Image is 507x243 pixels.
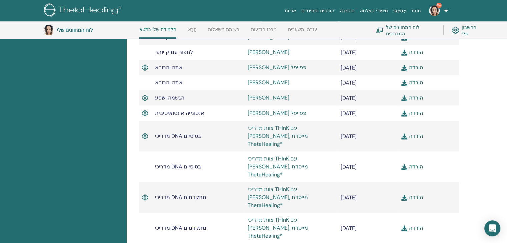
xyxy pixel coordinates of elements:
[248,64,306,71] a: [PERSON_NAME] פפייפל
[401,133,407,139] img: download.svg
[409,94,423,101] font: הורדה
[409,79,423,86] font: הורדה
[401,94,423,101] a: הורדה
[155,79,183,86] font: אתה והבורא
[437,3,441,7] font: 9+
[409,64,423,71] font: הורדה
[288,26,317,32] font: עזרה ומשאבים
[251,27,277,37] a: מרכז הודעות
[401,110,423,117] a: הורדה
[188,27,197,37] a: הַבָּא
[393,8,406,13] font: אֶמְצָעִי
[341,79,357,86] font: [DATE]
[155,49,193,56] font: לחפור עמוק יותר
[248,155,308,178] a: צוות מדריכי THInK עם [PERSON_NAME], מייסדת ThetaHealing®
[409,132,423,139] font: הורדה
[341,95,357,102] font: [DATE]
[401,163,423,170] a: הורדה
[409,110,423,117] font: הורדה
[188,26,197,32] font: הַבָּא
[248,186,308,209] a: צוות מדריכי THInK עם [PERSON_NAME], מייסדת ThetaHealing®
[360,8,388,13] font: סיפורי הצלחה
[301,8,334,13] font: קורסים וסמינרים
[139,27,176,39] a: הלמידה שלי בתטא
[386,24,420,36] font: לוח המחוונים של המדריכים
[409,49,423,56] font: הורדה
[401,95,407,101] img: download.svg
[401,224,423,231] a: הורדה
[142,63,148,72] img: תעודה פעילה
[248,34,289,41] a: [PERSON_NAME]
[401,164,407,170] img: download.svg
[409,34,423,41] font: הורדה
[44,3,124,18] img: logo.png
[429,5,440,16] img: default.jpg
[401,194,423,201] a: הורדה
[341,194,357,201] font: [DATE]
[484,220,500,236] div: פתח את מסנג'ר האינטרקום
[409,224,423,231] font: הורדה
[401,80,407,86] img: download.svg
[376,23,435,37] a: לוח המחוונים של המדריכים
[401,50,407,56] img: download.svg
[285,8,296,13] font: אוֹדוֹת
[341,34,357,41] font: [DATE]
[155,34,193,41] font: לחפור עמוק יותר
[248,79,289,86] a: [PERSON_NAME]
[409,194,423,201] font: הורדה
[43,25,54,35] img: default.jpg
[341,64,357,71] font: [DATE]
[155,194,206,201] font: מדריכי DNA מתקדמים
[409,5,424,17] a: חנות
[57,27,93,34] font: לוח המחוונים שלי
[401,225,407,231] img: download.svg
[248,110,306,117] a: [PERSON_NAME] פפייפל
[299,5,337,17] a: קורסים וסמינרים
[248,216,308,239] a: צוות מדריכי THInK עם [PERSON_NAME], מייסדת ThetaHealing®
[248,94,289,101] a: [PERSON_NAME]
[208,27,239,37] a: רשימת משאלות
[282,5,299,17] a: אוֹדוֹת
[341,49,357,56] font: [DATE]
[341,163,357,170] font: [DATE]
[401,195,407,201] img: download.svg
[337,5,357,17] a: הסמכה
[462,24,476,36] font: החשבון שלי
[357,5,391,17] a: סיפורי הצלחה
[288,27,317,37] a: עזרה ומשאבים
[142,109,148,118] img: תעודה פעילה
[401,64,423,71] a: הורדה
[412,8,421,13] font: חנות
[251,26,277,32] font: מרכז הודעות
[341,110,357,117] font: [DATE]
[401,49,423,56] a: הורדה
[155,64,183,71] font: אתה והבורא
[376,27,383,33] img: chalkboard-teacher.svg
[341,225,357,232] font: [DATE]
[409,163,423,170] font: הורדה
[155,163,201,170] font: מדריכי DNA בסיסיים
[401,65,407,71] img: download.svg
[340,8,354,13] font: הסמכה
[142,94,148,102] img: תעודה פעילה
[248,49,289,56] a: [PERSON_NAME]
[391,5,409,17] a: אֶמְצָעִי
[139,26,176,32] font: הלמידה שלי בתטא
[401,79,423,86] a: הורדה
[341,133,357,140] font: [DATE]
[142,132,148,140] img: תעודה פעילה
[155,110,204,117] font: אנטומיה אינטואיטיבית
[248,124,308,147] a: צוות מדריכי THInK עם [PERSON_NAME], מייסדת ThetaHealing®
[208,26,239,32] font: רשימת משאלות
[401,34,423,41] a: הורדה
